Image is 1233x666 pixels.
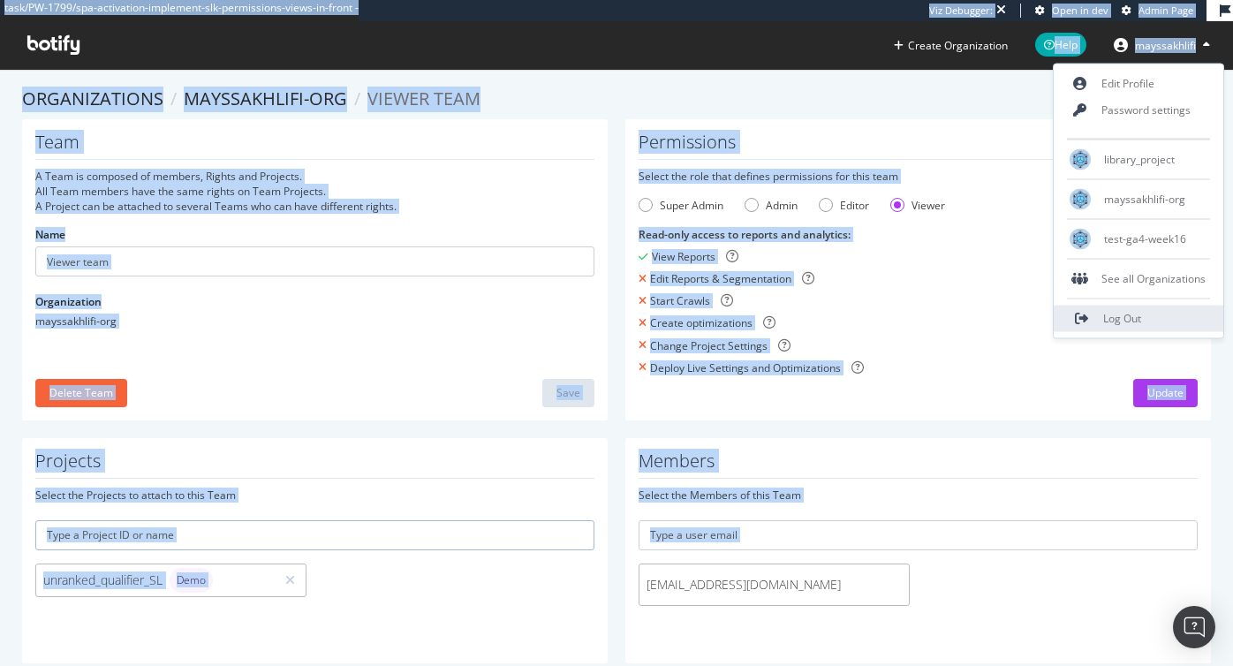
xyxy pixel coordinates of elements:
span: mayssakhlifi [1135,38,1196,53]
div: Viz Debugger: [929,4,993,18]
span: library_project [1104,152,1175,167]
a: Admin Page [1122,4,1193,18]
a: Open in dev [1035,4,1108,18]
div: Open Intercom Messenger [1173,606,1215,648]
div: See all Organizations [1054,266,1223,292]
img: test-ga4-week16 [1070,229,1091,250]
span: test-ga4-week16 [1104,231,1186,246]
img: mayssakhlifi-org [1070,189,1091,210]
span: mayssakhlifi-org [1104,192,1185,207]
span: Admin Page [1138,4,1193,17]
span: Open in dev [1052,4,1108,17]
button: Create Organization [893,37,1009,54]
a: Edit Profile [1054,71,1223,97]
span: Help [1035,33,1086,57]
img: library_project [1070,149,1091,170]
a: Log Out [1054,306,1223,332]
button: mayssakhlifi [1100,31,1224,59]
a: Password settings [1054,97,1223,124]
span: Log Out [1103,311,1141,326]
